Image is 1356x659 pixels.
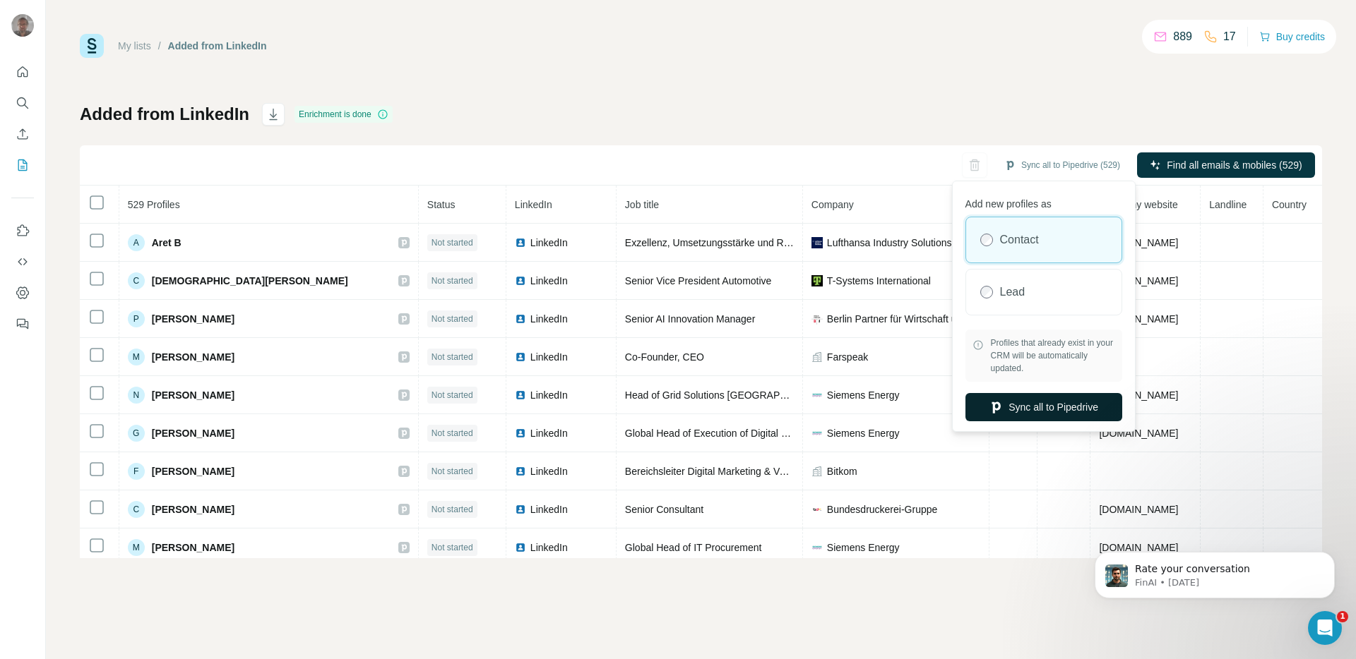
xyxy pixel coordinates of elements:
[1167,158,1302,172] span: Find all emails & mobiles (529)
[811,313,823,325] img: company-logo
[128,539,145,556] div: M
[515,313,526,325] img: LinkedIn logo
[128,463,145,480] div: F
[432,541,473,554] span: Not started
[625,389,945,401] span: Head of Grid Solutions [GEOGRAPHIC_DATA] & [GEOGRAPHIC_DATA]
[128,272,145,289] div: C
[811,504,823,515] img: company-logo
[152,464,234,478] span: [PERSON_NAME]
[965,191,1122,211] p: Add new profiles as
[515,542,526,553] img: LinkedIn logo
[432,236,473,249] span: Not started
[29,280,254,295] div: All services are online
[625,199,659,210] span: Job title
[530,502,568,516] span: LinkedIn
[827,426,900,440] span: Siemens Energy
[29,301,254,329] button: View status page
[432,503,473,516] span: Not started
[14,346,268,400] div: Ask a questionAI Agent and team can help
[530,236,568,250] span: LinkedIn
[11,280,34,306] button: Dashboard
[827,236,952,250] span: Lufthansa Industry Solutions
[811,389,823,401] img: company-logo
[82,476,131,485] span: Messages
[625,466,807,477] span: Bereichsleiter Digital Marketing & Vertrieb
[212,440,282,497] button: Help
[11,59,34,85] button: Quick start
[28,172,254,196] p: How can we help?
[11,14,34,37] img: Avatar
[432,389,473,401] span: Not started
[1099,504,1178,515] span: [DOMAIN_NAME]
[515,199,552,210] span: LinkedIn
[515,351,526,363] img: LinkedIn logo
[29,358,237,373] div: Ask a question
[827,274,931,288] span: T-Systems International
[625,542,762,553] span: Global Head of IT Procurement
[152,502,234,516] span: [PERSON_NAME]
[152,388,234,402] span: [PERSON_NAME]
[625,351,704,363] span: Co-Founder, CEO
[80,103,249,126] h1: Added from LinkedIn
[530,388,568,402] span: LinkedIn
[625,313,755,325] span: Senior AI Innovation Manager
[1337,611,1348,622] span: 1
[128,234,145,251] div: A
[163,476,190,485] span: News
[432,274,473,287] span: Not started
[432,313,473,325] span: Not started
[625,428,876,439] span: Global Head of Execution of Digital Projects and Services
[165,23,194,51] img: Profile image for Marta
[427,199,456,210] span: Status
[11,249,34,274] button: Use Surfe API
[1209,199,1247,210] span: Landline
[827,502,937,516] span: Bundesdruckerei-Gruppe
[530,350,568,364] span: LinkedIn
[29,226,254,241] h2: Status Surfe
[827,350,868,364] span: Farspeak
[158,39,161,53] li: /
[11,152,34,178] button: My lists
[236,476,258,485] span: Help
[515,237,526,248] img: LinkedIn logo
[28,100,254,172] p: Hi [EMAIL_ADDRESS][PERSON_NAME] 👋
[152,426,234,440] span: [PERSON_NAME]
[625,237,818,248] span: Exzellenz, Umsetzungsstärke und Relevanz
[827,388,900,402] span: Siemens Energy
[515,428,526,439] img: LinkedIn logo
[1173,28,1192,45] p: 889
[29,373,237,388] div: AI Agent and team can help
[1099,389,1178,401] span: [DOMAIN_NAME]
[1272,199,1307,210] span: Country
[243,23,268,48] div: Close
[11,90,34,116] button: Search
[1223,28,1236,45] p: 17
[811,237,823,248] img: company-logo
[128,349,145,365] div: M
[515,504,526,515] img: LinkedIn logo
[530,464,568,478] span: LinkedIn
[530,540,568,555] span: LinkedIn
[11,121,34,147] button: Enrich CSV
[141,440,212,497] button: News
[152,350,234,364] span: [PERSON_NAME]
[827,540,900,555] span: Siemens Energy
[432,427,473,440] span: Not started
[71,440,141,497] button: Messages
[811,542,823,553] img: company-logo
[827,312,980,326] span: Berlin Partner für Wirtschaft und Technologie GmbH
[118,40,151,52] a: My lists
[515,275,526,286] img: LinkedIn logo
[811,199,854,210] span: Company
[1099,237,1178,248] span: [DOMAIN_NAME]
[152,540,234,555] span: [PERSON_NAME]
[138,23,167,51] img: Profile image for Aurélie
[625,504,703,515] span: Senior Consultant
[1000,284,1025,301] label: Lead
[152,236,182,250] span: Aret B
[1099,313,1178,325] span: [DOMAIN_NAME]
[19,476,51,485] span: Home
